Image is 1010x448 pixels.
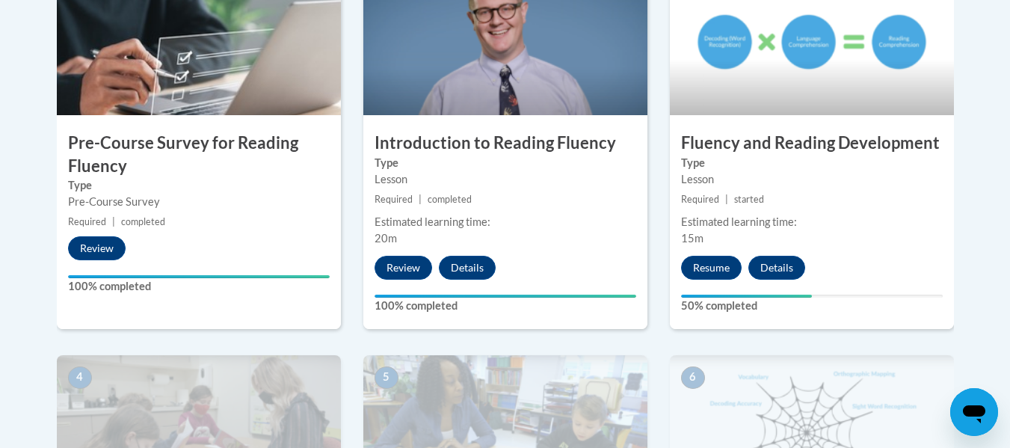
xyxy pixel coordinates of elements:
[68,275,330,278] div: Your progress
[681,194,719,205] span: Required
[121,216,165,227] span: completed
[112,216,115,227] span: |
[681,232,703,245] span: 15m
[68,194,330,210] div: Pre-Course Survey
[681,366,705,389] span: 6
[439,256,496,280] button: Details
[57,132,341,178] h3: Pre-Course Survey for Reading Fluency
[68,236,126,260] button: Review
[950,388,998,436] iframe: Button to launch messaging window
[68,177,330,194] label: Type
[681,155,943,171] label: Type
[375,256,432,280] button: Review
[375,295,636,298] div: Your progress
[68,278,330,295] label: 100% completed
[375,194,413,205] span: Required
[670,132,954,155] h3: Fluency and Reading Development
[681,298,943,314] label: 50% completed
[428,194,472,205] span: completed
[681,295,812,298] div: Your progress
[68,216,106,227] span: Required
[375,232,397,245] span: 20m
[681,171,943,188] div: Lesson
[363,132,647,155] h3: Introduction to Reading Fluency
[419,194,422,205] span: |
[375,171,636,188] div: Lesson
[681,214,943,230] div: Estimated learning time:
[375,298,636,314] label: 100% completed
[375,214,636,230] div: Estimated learning time:
[375,366,398,389] span: 5
[725,194,728,205] span: |
[748,256,805,280] button: Details
[375,155,636,171] label: Type
[734,194,764,205] span: started
[681,256,742,280] button: Resume
[68,366,92,389] span: 4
